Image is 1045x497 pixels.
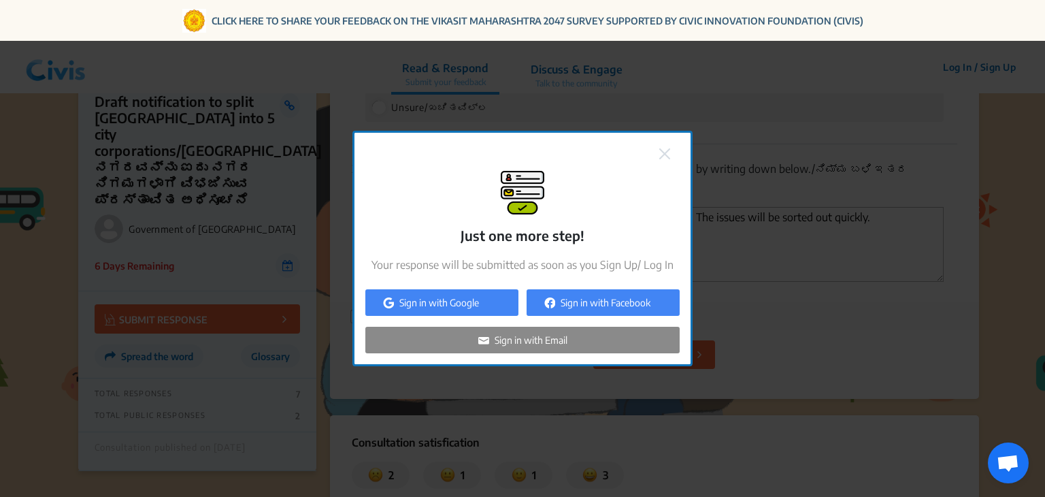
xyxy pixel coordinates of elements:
[371,257,674,273] p: Your response will be submitted as soon as you Sign Up/ Log In
[399,295,479,310] p: Sign in with Google
[383,298,394,308] img: auth-google.png
[495,333,567,347] p: Sign in with Email
[561,295,650,310] p: Sign in with Facebook
[501,171,544,214] img: signup-modal.png
[212,14,863,28] a: CLICK HERE TO SHARE YOUR FEEDBACK ON THE VIKASIT MAHARASHTRA 2047 SURVEY SUPPORTED BY CIVIC INNOV...
[988,443,1029,483] a: Open chat
[544,298,555,308] img: auth-fb.png
[461,225,584,246] p: Just one more step!
[182,9,206,33] img: Gom Logo
[659,148,670,159] img: close.png
[478,335,489,346] img: auth-email.png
